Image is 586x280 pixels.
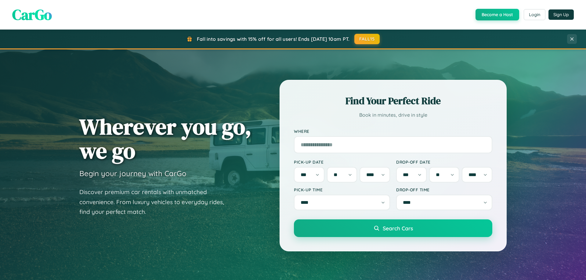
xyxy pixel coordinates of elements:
label: Pick-up Date [294,159,390,165]
button: Login [524,9,545,20]
p: Book in minutes, drive in style [294,111,492,119]
label: Where [294,129,492,134]
p: Discover premium car rentals with unmatched convenience. From luxury vehicles to everyday rides, ... [79,187,232,217]
span: Fall into savings with 15% off for all users! Ends [DATE] 10am PT. [197,36,350,42]
button: Become a Host [476,9,519,20]
label: Pick-up Time [294,187,390,192]
label: Drop-off Date [396,159,492,165]
button: Sign Up [548,9,574,20]
button: Search Cars [294,219,492,237]
h1: Wherever you go, we go [79,115,251,163]
span: CarGo [12,5,52,25]
h3: Begin your journey with CarGo [79,169,186,178]
h2: Find Your Perfect Ride [294,94,492,108]
button: FALL15 [354,34,380,44]
label: Drop-off Time [396,187,492,192]
span: Search Cars [383,225,413,232]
